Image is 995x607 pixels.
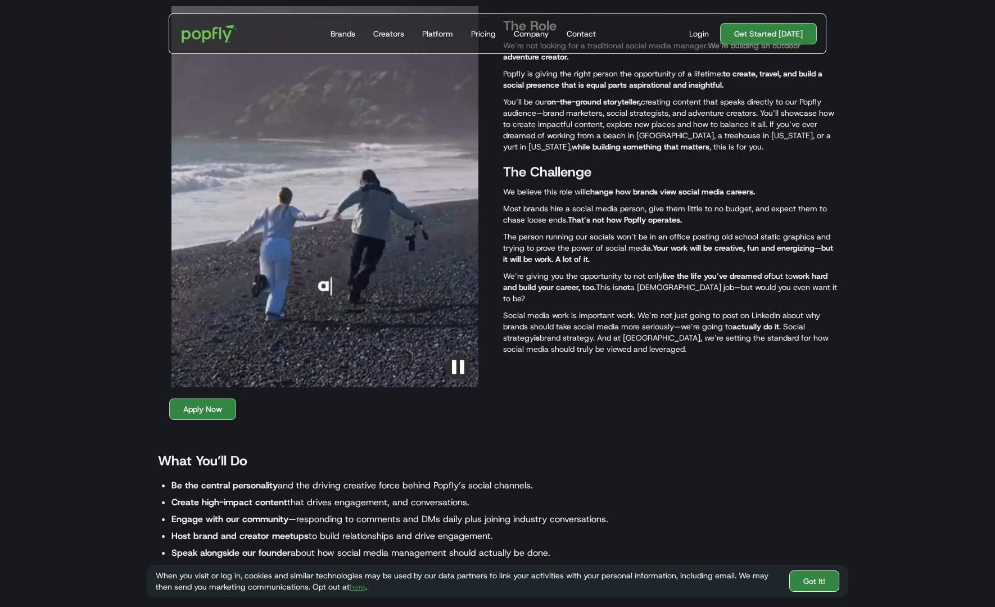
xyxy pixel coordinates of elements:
strong: change how brands view social media careers. [586,187,755,197]
strong: Speak alongside our founder [171,547,291,559]
a: here [350,582,365,592]
img: Pause video [446,355,471,379]
strong: is [534,333,540,343]
div: Brands [331,28,355,39]
div: Login [689,28,709,39]
a: Login [685,28,713,39]
p: The person running our socials won’t be in an office posting old school static graphics and tryin... [503,231,837,265]
p: We’re giving you the opportunity to not only but to This is a [DEMOGRAPHIC_DATA] job—but would yo... [503,270,837,304]
p: Social media work is important work. We’re not just going to post on LinkedIn about why brands sh... [503,310,837,355]
strong: Create high-impact content [171,496,287,508]
div: Creators [373,28,404,39]
strong: Your work will be creative, fun and energizing—but it will be work. A lot of it. [503,243,833,264]
a: Got It! [789,570,839,592]
a: Company [509,14,553,53]
a: Apply Now [169,398,236,420]
a: Get Started [DATE] [720,23,817,44]
a: home [174,17,246,51]
li: about how social media management should actually be done. [171,545,686,561]
li: —responding to comments and DMs daily plus joining industry conversations. [171,511,686,528]
div: Company [514,28,549,39]
strong: What You’ll Do [158,452,247,470]
strong: The Challenge [503,163,591,181]
p: We believe this role will [503,186,837,197]
strong: Host brand and creator meetups [171,530,309,542]
div: Contact [567,28,596,39]
div: Pricing [471,28,496,39]
a: Pricing [467,14,500,53]
div: When you visit or log in, cookies and similar technologies may be used by our data partners to li... [156,570,780,592]
li: to build relationships and drive engagement. [171,528,686,545]
strong: That’s not how Popfly operates. [568,215,682,225]
li: that drives engagement, and conversations. [171,494,686,511]
strong: Be the central personality [171,479,278,491]
strong: while building something that matters [572,142,709,152]
strong: not [618,282,630,292]
p: You’ll be our creating content that speaks directly to our Popfly audience—brand marketers, socia... [503,96,837,152]
strong: actually do it [732,321,779,332]
p: ‍ [158,420,686,433]
a: Platform [418,14,458,53]
strong: live the life you’ve dreamed of [663,271,771,281]
p: Popfly is giving the right person the opportunity of a lifetime: [503,68,837,90]
a: Brands [326,14,360,53]
li: and the driving creative force behind Popfly’s social channels. [171,477,686,494]
p: Most brands hire a social media person, give them little to no budget, and expect them to chase l... [503,203,837,225]
div: Platform [422,28,453,39]
a: Creators [369,14,409,53]
strong: Engage with our community [171,513,288,525]
a: Contact [562,14,600,53]
strong: on-the-ground storyteller, [547,97,641,107]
